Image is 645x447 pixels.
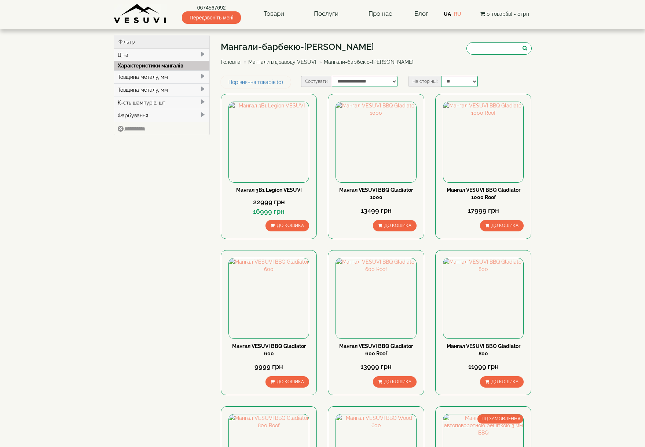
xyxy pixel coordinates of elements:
a: RU [454,11,461,17]
button: До кошика [265,220,309,231]
a: Про нас [361,6,399,22]
span: До кошика [384,379,411,384]
a: Мангал VESUVI BBQ Gladiator 600 [232,343,306,356]
div: Товщина металу, мм [114,70,210,83]
img: Мангал VESUVI BBQ Gladiator 800 [443,258,523,338]
span: До кошика [384,223,411,228]
div: Характеристики мангалів [114,61,210,70]
label: На сторінці: [408,76,441,87]
span: До кошика [491,379,518,384]
a: Мангал VESUVI BBQ Gladiator 1000 [339,187,413,200]
span: ПІД ЗАМОВЛЕННЯ [477,414,523,424]
label: Сортувати: [301,76,332,87]
button: До кошика [373,220,417,231]
button: До кошика [373,376,417,388]
a: Мангал VESUVI BBQ Gladiator 600 Roof [339,343,413,356]
img: Мангал VESUVI BBQ Gladiator 1000 Roof [443,102,523,182]
div: 16999 грн [228,207,309,216]
a: Мангал VESUVI BBQ Gladiator 1000 Roof [447,187,520,200]
span: 0 товар(ів) - 0грн [487,11,529,17]
h1: Мангали-барбекю-[PERSON_NAME] [221,42,419,52]
a: Товари [256,6,292,22]
div: Ціна [114,49,210,61]
div: 13499 грн [336,206,416,215]
a: Блог [414,10,428,17]
button: 0 товар(ів) - 0грн [478,10,531,18]
a: Мангали від заводу VESUVI [248,59,316,65]
img: Мангал VESUVI BBQ Gladiator 600 [229,258,309,338]
a: 0674567692 [182,4,241,11]
a: Мангал VESUVI BBQ Gladiator 800 [447,343,520,356]
button: До кошика [480,376,524,388]
img: Мангал VESUVI BBQ Gladiator 1000 [336,102,416,182]
a: Порівняння товарів (0) [221,76,291,88]
div: Фільтр [114,35,210,49]
a: Головна [221,59,241,65]
a: UA [444,11,451,17]
a: Послуги [307,6,346,22]
div: 17999 грн [443,206,524,215]
span: До кошика [277,379,304,384]
a: Мангал 3В1 Legion VESUVI [236,187,302,193]
button: До кошика [265,376,309,388]
div: Товщина металу, мм [114,83,210,96]
div: 13999 грн [336,362,416,371]
img: Завод VESUVI [114,4,167,24]
div: 11999 грн [443,362,524,371]
div: 9999 грн [228,362,309,371]
span: До кошика [491,223,518,228]
div: Фарбування [114,109,210,122]
img: Мангал VESUVI BBQ Gladiator 600 Roof [336,258,416,338]
button: До кошика [480,220,524,231]
span: До кошика [277,223,304,228]
li: Мангали-барбекю-[PERSON_NAME] [318,58,414,66]
div: К-сть шампурів, шт [114,96,210,109]
div: 22999 грн [228,197,309,207]
img: Мангал 3В1 Legion VESUVI [229,102,309,182]
span: Передзвоніть мені [182,11,241,24]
